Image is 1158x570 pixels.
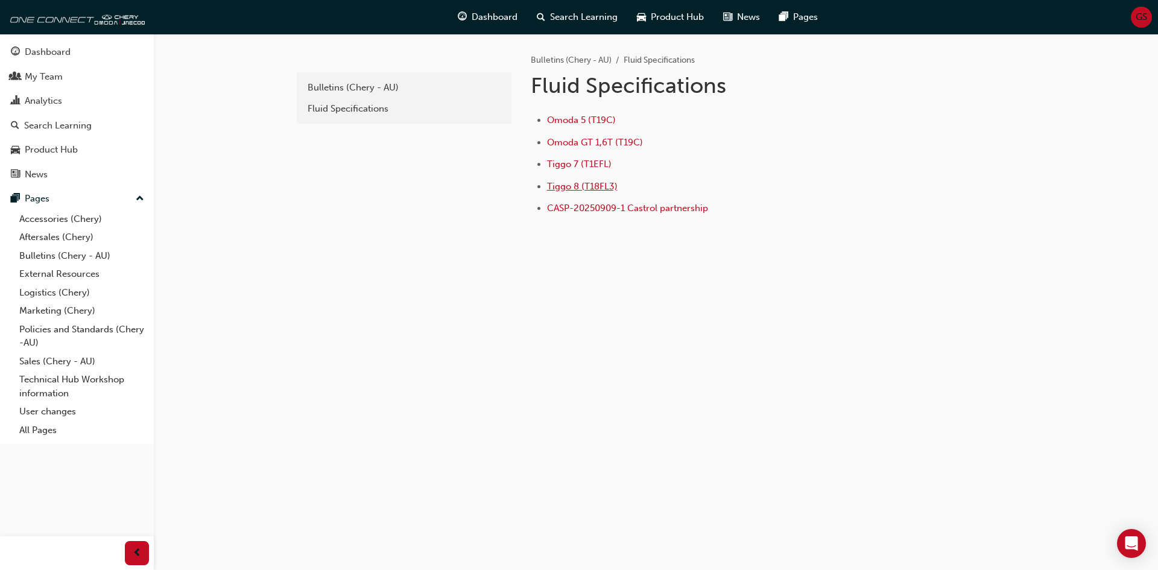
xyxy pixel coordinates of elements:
[11,145,20,156] span: car-icon
[136,191,144,207] span: up-icon
[24,119,92,133] div: Search Learning
[550,10,618,24] span: Search Learning
[5,66,149,88] a: My Team
[14,210,149,229] a: Accessories (Chery)
[25,94,62,108] div: Analytics
[5,41,149,63] a: Dashboard
[25,143,78,157] div: Product Hub
[11,72,20,83] span: people-icon
[713,5,770,30] a: news-iconNews
[25,192,49,206] div: Pages
[737,10,760,24] span: News
[637,10,646,25] span: car-icon
[1117,529,1146,558] div: Open Intercom Messenger
[308,81,501,95] div: Bulletins (Chery - AU)
[547,115,616,125] a: Omoda 5 (T19C)
[14,228,149,247] a: Aftersales (Chery)
[14,302,149,320] a: Marketing (Chery)
[25,70,63,84] div: My Team
[448,5,527,30] a: guage-iconDashboard
[11,169,20,180] span: news-icon
[302,77,507,98] a: Bulletins (Chery - AU)
[11,194,20,204] span: pages-icon
[527,5,627,30] a: search-iconSearch Learning
[302,98,507,119] a: Fluid Specifications
[14,352,149,371] a: Sales (Chery - AU)
[5,163,149,186] a: News
[11,96,20,107] span: chart-icon
[14,421,149,440] a: All Pages
[25,45,71,59] div: Dashboard
[472,10,517,24] span: Dashboard
[1131,7,1152,28] button: GS
[5,39,149,188] button: DashboardMy TeamAnalyticsSearch LearningProduct HubNews
[547,159,612,169] a: Tiggo 7 (T1EFL)
[624,54,695,68] li: Fluid Specifications
[547,181,618,192] a: Tiggo 8 (T18FL3)
[5,90,149,112] a: Analytics
[793,10,818,24] span: Pages
[531,72,926,99] h1: Fluid Specifications
[458,10,467,25] span: guage-icon
[14,283,149,302] a: Logistics (Chery)
[531,55,612,65] a: Bulletins (Chery - AU)
[651,10,704,24] span: Product Hub
[627,5,713,30] a: car-iconProduct Hub
[14,370,149,402] a: Technical Hub Workshop information
[537,10,545,25] span: search-icon
[547,137,643,148] a: Omoda GT 1,6T (T19C)
[11,47,20,58] span: guage-icon
[779,10,788,25] span: pages-icon
[14,320,149,352] a: Policies and Standards (Chery -AU)
[14,265,149,283] a: External Resources
[25,168,48,182] div: News
[14,402,149,421] a: User changes
[308,102,501,116] div: Fluid Specifications
[133,546,142,561] span: prev-icon
[1136,10,1147,24] span: GS
[5,188,149,210] button: Pages
[547,203,708,214] a: CASP-20250909-1 Castrol partnership
[5,115,149,137] a: Search Learning
[14,247,149,265] a: Bulletins (Chery - AU)
[11,121,19,131] span: search-icon
[723,10,732,25] span: news-icon
[6,5,145,29] img: oneconnect
[5,139,149,161] a: Product Hub
[770,5,827,30] a: pages-iconPages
